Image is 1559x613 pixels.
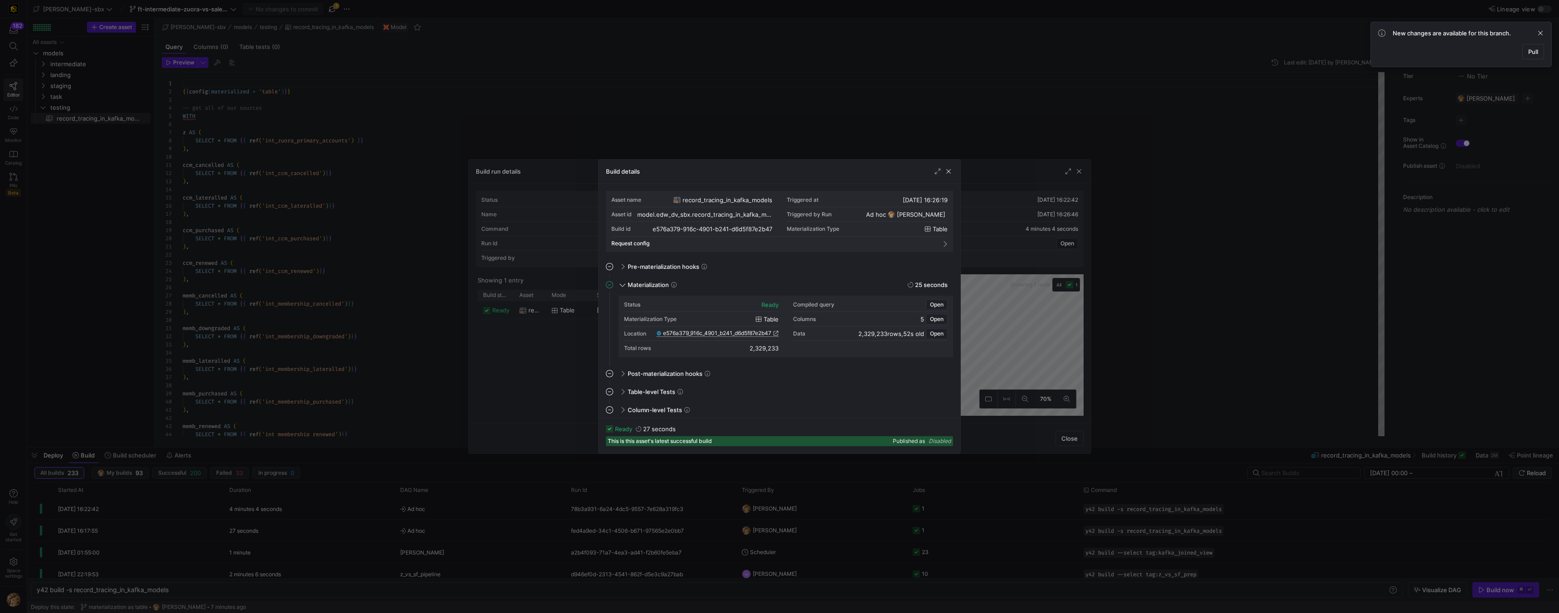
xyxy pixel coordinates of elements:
[657,330,779,336] a: e576a379_916c_4901_b241_d6d5f87e2b47
[606,366,953,381] mat-expansion-panel-header: Post-materialization hooks
[624,345,651,351] div: Total rows
[866,211,886,218] span: Ad hoc
[929,438,951,444] span: Disabled
[926,314,948,325] button: Open
[637,211,772,218] div: model.edw_dv_sbx.record_tracing_in_kafka_models
[624,316,677,322] div: Materialization Type
[643,425,676,433] y42-duration: 27 seconds
[926,299,948,310] button: Open
[606,277,953,292] mat-expansion-panel-header: Materialization25 seconds
[663,330,771,336] span: e576a379_916c_4901_b241_d6d5f87e2b47
[611,226,631,232] div: Build id
[611,211,632,218] div: Asset id
[903,196,948,204] span: [DATE] 16:26:19
[858,330,924,337] div: ,
[930,316,944,322] span: Open
[628,370,702,377] span: Post-materialization hooks
[653,225,772,233] div: e576a379-916c-4901-b241-d6d5f87e2b47
[920,316,924,323] span: 5
[761,301,779,308] div: ready
[930,331,944,337] span: Open
[750,345,779,352] div: 2,329,233
[787,226,839,232] span: Materialization Type
[915,281,948,288] y42-duration: 25 seconds
[897,211,945,218] span: [PERSON_NAME]
[611,237,948,250] mat-expansion-panel-header: Request config
[628,388,675,395] span: Table-level Tests
[624,331,646,337] div: Location
[787,197,818,203] div: Triggered at
[606,296,953,366] div: Materialization25 seconds
[793,331,805,337] div: Data
[787,211,832,218] div: Triggered by Run
[624,302,640,308] div: Status
[628,406,682,414] span: Column-level Tests
[926,328,948,339] button: Open
[864,209,948,219] button: Ad hochttps://storage.googleapis.com/y42-prod-data-exchange/images/1Nvl5cecG3s9yuu18pSpZlzl4PBNfp...
[611,240,937,247] mat-panel-title: Request config
[893,438,925,444] span: Published as
[611,197,641,203] div: Asset name
[930,302,944,308] span: Open
[933,225,948,233] span: table
[628,263,699,270] span: Pre-materialization hooks
[608,438,712,444] span: This is this asset's latest successful build
[606,384,953,399] mat-expansion-panel-header: Table-level Tests
[858,330,901,337] span: 2,329,233 rows
[793,302,834,308] div: Compiled query
[615,425,632,433] span: ready
[764,316,779,323] span: table
[683,196,772,204] span: record_tracing_in_kafka_models
[628,281,669,288] span: Materialization
[903,330,924,337] span: 52s old
[606,403,953,417] mat-expansion-panel-header: Column-level Tests
[888,211,895,218] img: https://storage.googleapis.com/y42-prod-data-exchange/images/1Nvl5cecG3s9yuu18pSpZlzl4PBNfpIlp06V...
[606,259,953,274] mat-expansion-panel-header: Pre-materialization hooks
[1393,29,1511,37] span: New changes are available for this branch.
[606,168,640,175] h3: Build details
[793,316,816,322] div: Columns
[1528,48,1538,55] span: Pull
